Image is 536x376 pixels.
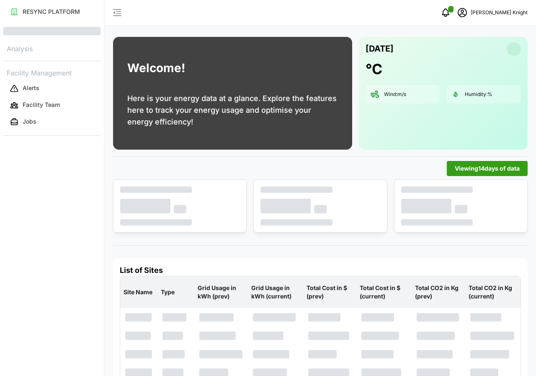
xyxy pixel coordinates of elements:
[358,277,410,308] p: Total Cost in $ (current)
[3,114,100,130] a: Jobs
[159,281,193,303] p: Type
[305,277,355,308] p: Total Cost in $ (prev)
[196,277,246,308] p: Grid Usage in kWh (prev)
[250,277,301,308] p: Grid Usage in kWh (current)
[3,81,100,96] button: Alerts
[3,98,100,113] button: Facility Team
[447,161,528,176] button: Viewing14days of data
[23,84,39,92] p: Alerts
[122,281,156,303] p: Site Name
[3,114,100,130] button: Jobs
[366,60,382,78] h1: °C
[413,277,463,308] p: Total CO2 in Kg (prev)
[120,265,521,276] h4: List of Sites
[3,66,100,78] p: Facility Management
[23,101,60,109] p: Facility Team
[127,59,185,77] h1: Welcome!
[3,4,100,19] button: RESYNC PLATFORM
[3,97,100,114] a: Facility Team
[454,4,471,21] button: schedule
[437,4,454,21] button: notifications
[465,91,492,98] p: Humidity: %
[3,42,100,54] p: Analysis
[127,93,338,128] p: Here is your energy data at a glance. Explore the features here to track your energy usage and op...
[3,80,100,97] a: Alerts
[471,9,528,17] p: [PERSON_NAME] Knight
[455,161,520,176] span: Viewing 14 days of data
[467,277,519,308] p: Total CO2 in Kg (current)
[23,117,36,126] p: Jobs
[384,91,406,98] p: Wind: m/s
[366,42,394,56] p: [DATE]
[23,8,80,16] p: RESYNC PLATFORM
[3,3,100,20] a: RESYNC PLATFORM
